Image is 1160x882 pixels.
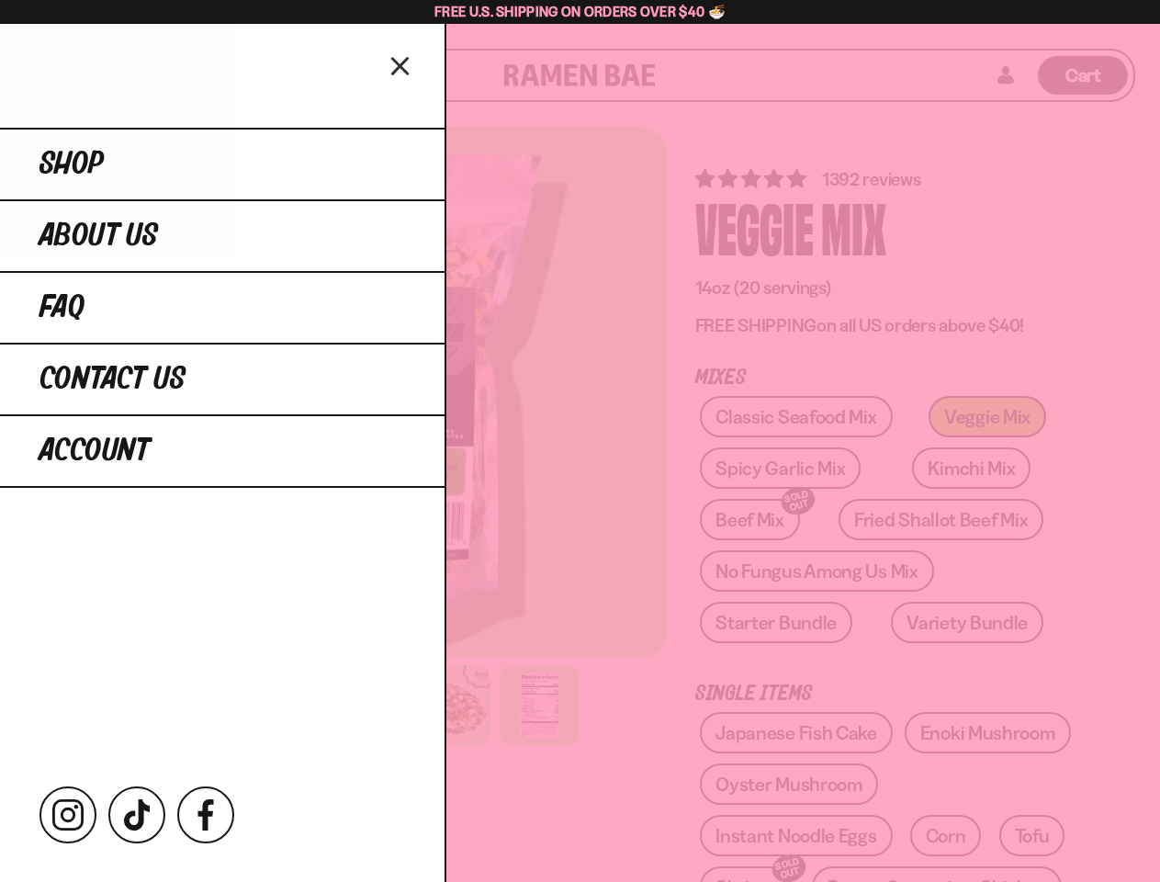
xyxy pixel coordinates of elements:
[434,3,726,20] span: Free U.S. Shipping on Orders over $40 🍜
[39,363,186,396] span: Contact Us
[39,220,158,253] span: About Us
[39,435,150,468] span: Account
[385,49,417,81] button: Close menu
[39,291,84,324] span: FAQ
[39,148,104,181] span: Shop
